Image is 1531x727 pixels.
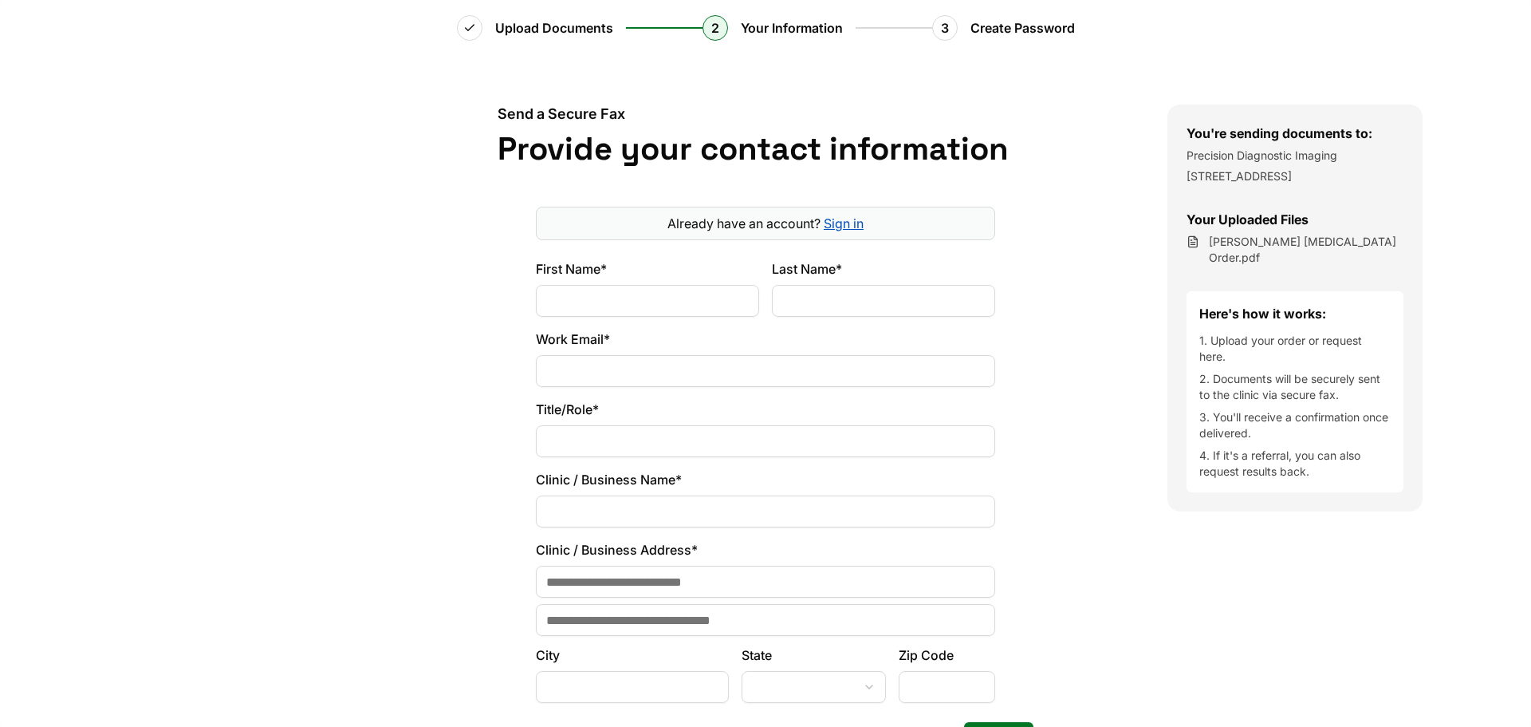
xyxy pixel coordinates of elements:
[498,105,1033,124] h2: Send a Secure Fax
[703,15,728,41] div: 2
[536,470,995,489] label: Clinic / Business Name*
[970,18,1075,38] span: Create Password
[1187,124,1403,143] h3: You're sending documents to:
[536,540,995,559] label: Clinic / Business Address*
[1199,371,1391,403] li: 2. Documents will be securely sent to the clinic via secure fax.
[1199,409,1391,441] li: 3. You'll receive a confirmation once delivered.
[932,15,958,41] div: 3
[536,646,729,665] label: City
[1187,148,1403,164] p: Precision Diagnostic Imaging
[1209,234,1403,266] span: Morgan, Dennis MRI Order.pdf
[536,259,759,279] label: First Name*
[536,330,995,349] label: Work Email*
[824,215,864,231] a: Sign in
[741,18,843,38] span: Your Information
[1187,168,1403,184] p: [STREET_ADDRESS]
[1199,333,1391,365] li: 1. Upload your order or request here.
[742,646,886,665] label: State
[495,18,613,38] span: Upload Documents
[899,646,995,665] label: Zip Code
[1199,448,1391,480] li: 4. If it's a referral, you can also request results back.
[1199,304,1391,323] h4: Here's how it works:
[536,400,995,419] label: Title/Role*
[1187,210,1403,229] h3: Your Uploaded Files
[543,214,988,233] p: Already have an account?
[498,130,1033,168] h1: Provide your contact information
[772,259,995,279] label: Last Name*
